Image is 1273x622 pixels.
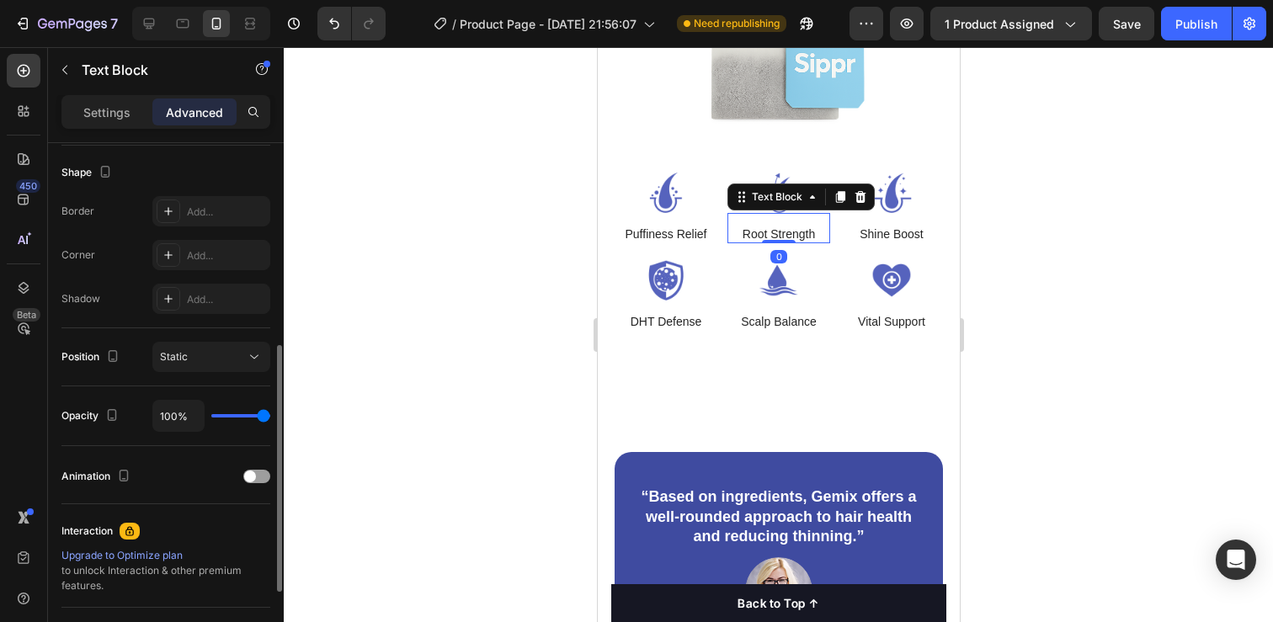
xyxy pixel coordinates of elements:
[945,15,1054,33] span: 1 product assigned
[61,247,95,263] div: Corner
[460,15,636,33] span: Product Page - [DATE] 21:56:07
[61,162,115,184] div: Shape
[1175,15,1217,33] div: Publish
[452,15,456,33] span: /
[1099,7,1154,40] button: Save
[187,292,266,307] div: Add...
[694,16,780,31] span: Need republishing
[317,7,386,40] div: Undo/Redo
[1216,540,1256,580] div: Open Intercom Messenger
[160,350,188,363] span: Static
[147,510,215,577] img: gempages_577420850668503590-0bbefbd2-e923-46c6-8784-46a0604b152a.png
[83,104,130,121] p: Settings
[61,204,94,219] div: Border
[82,60,225,80] p: Text Block
[61,465,134,488] div: Animation
[166,104,223,121] p: Advanced
[61,405,122,428] div: Opacity
[930,7,1092,40] button: 1 product assigned
[61,346,123,369] div: Position
[110,13,118,34] p: 7
[187,205,266,220] div: Add...
[1113,17,1141,31] span: Save
[187,248,266,263] div: Add...
[61,548,270,593] div: to unlock Interaction & other premium features.
[61,548,270,563] div: Upgrade to Optimize plan
[7,7,125,40] button: 7
[61,291,100,306] div: Shadow
[152,342,270,372] button: Static
[61,524,113,539] div: Interaction
[598,47,960,622] iframe: Design area
[1161,7,1232,40] button: Publish
[16,179,40,193] div: 450
[153,401,204,431] input: Auto
[13,308,40,322] div: Beta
